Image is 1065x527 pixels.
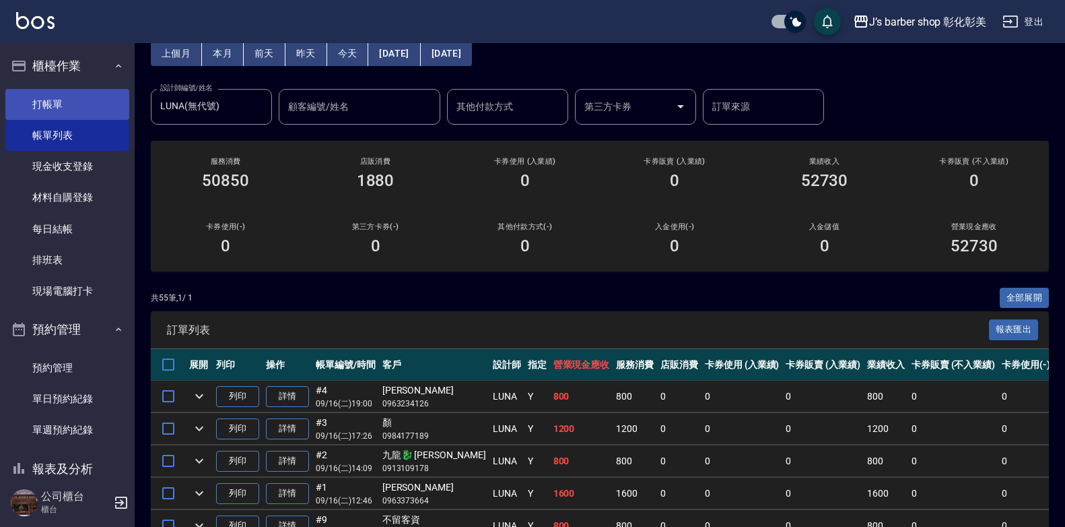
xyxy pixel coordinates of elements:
[379,349,489,381] th: 客戶
[467,157,584,166] h2: 卡券使用 (入業績)
[782,445,864,477] td: 0
[285,41,327,66] button: 昨天
[316,157,434,166] h2: 店販消費
[41,490,110,503] h5: 公司櫃台
[550,349,613,381] th: 營業現金應收
[5,214,129,245] a: 每日結帳
[467,222,584,231] h2: 其他付款方式(-)
[316,462,376,474] p: 09/16 (二) 14:09
[216,451,259,472] button: 列印
[782,478,864,509] td: 0
[41,503,110,516] p: 櫃台
[189,483,209,503] button: expand row
[312,478,379,509] td: #1
[998,478,1054,509] td: 0
[382,462,486,474] p: 0913109178
[5,245,129,276] a: 排班表
[908,445,998,477] td: 0
[908,413,998,445] td: 0
[5,383,129,414] a: 單日預約紀錄
[864,413,908,445] td: 1200
[1000,288,1050,309] button: 全部展開
[916,222,1033,231] h2: 營業現金應收
[616,222,733,231] h2: 入金使用(-)
[489,381,524,412] td: LUNA
[848,8,992,36] button: J’s barber shop 彰化彰美
[5,276,129,307] a: 現場電腦打卡
[5,151,129,182] a: 現金收支登錄
[613,413,657,445] td: 1200
[216,483,259,504] button: 列印
[765,157,883,166] h2: 業績收入
[989,319,1039,340] button: 報表匯出
[701,349,783,381] th: 卡券使用 (入業績)
[820,237,829,255] h3: 0
[869,13,986,30] div: J’s barber shop 彰化彰美
[5,352,129,383] a: 預約管理
[167,323,989,337] span: 訂單列表
[5,182,129,213] a: 材料自購登錄
[266,418,309,439] a: 詳情
[657,413,701,445] td: 0
[550,381,613,412] td: 800
[998,381,1054,412] td: 0
[489,478,524,509] td: LUNA
[382,430,486,442] p: 0984177189
[998,445,1054,477] td: 0
[550,445,613,477] td: 800
[998,349,1054,381] th: 卡券使用(-)
[613,445,657,477] td: 800
[167,222,284,231] h2: 卡券使用(-)
[5,89,129,120] a: 打帳單
[864,445,908,477] td: 800
[327,41,369,66] button: 今天
[167,157,284,166] h3: 服務消費
[189,451,209,471] button: expand row
[421,41,472,66] button: [DATE]
[701,445,783,477] td: 0
[202,41,244,66] button: 本月
[670,171,679,190] h3: 0
[368,41,420,66] button: [DATE]
[382,495,486,507] p: 0963373664
[765,222,883,231] h2: 入金儲值
[670,237,679,255] h3: 0
[550,413,613,445] td: 1200
[657,349,701,381] th: 店販消費
[382,513,486,527] div: 不留客資
[202,171,249,190] h3: 50850
[244,41,285,66] button: 前天
[814,8,841,35] button: save
[782,381,864,412] td: 0
[524,478,550,509] td: Y
[266,386,309,407] a: 詳情
[213,349,263,381] th: 列印
[5,414,129,445] a: 單週預約紀錄
[613,349,657,381] th: 服務消費
[550,478,613,509] td: 1600
[997,9,1049,34] button: 登出
[520,237,530,255] h3: 0
[670,96,691,117] button: Open
[216,386,259,407] button: 列印
[151,292,193,304] p: 共 55 筆, 1 / 1
[216,418,259,439] button: 列印
[489,413,524,445] td: LUNA
[382,416,486,430] div: 顏
[382,480,486,495] div: [PERSON_NAME]
[701,413,783,445] td: 0
[864,349,908,381] th: 業績收入
[189,418,209,439] button: expand row
[701,381,783,412] td: 0
[998,413,1054,445] td: 0
[5,120,129,151] a: 帳單列表
[616,157,733,166] h2: 卡券販賣 (入業績)
[657,445,701,477] td: 0
[316,222,434,231] h2: 第三方卡券(-)
[989,323,1039,336] a: 報表匯出
[316,495,376,507] p: 09/16 (二) 12:46
[524,445,550,477] td: Y
[266,451,309,472] a: 詳情
[520,171,530,190] h3: 0
[657,381,701,412] td: 0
